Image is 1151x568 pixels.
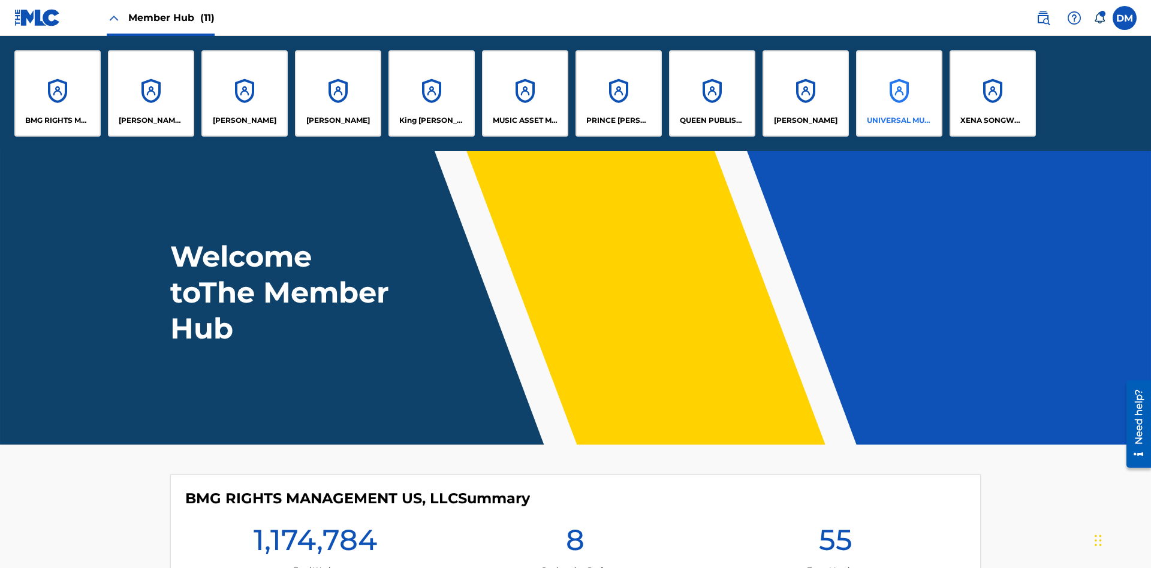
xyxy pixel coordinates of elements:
p: RONALD MCTESTERSON [774,115,837,126]
img: MLC Logo [14,9,61,26]
a: AccountsBMG RIGHTS MANAGEMENT US, LLC [14,50,101,137]
a: Accounts[PERSON_NAME] [201,50,288,137]
img: search [1036,11,1050,25]
iframe: Resource Center [1117,376,1151,474]
p: UNIVERSAL MUSIC PUB GROUP [867,115,932,126]
a: Accounts[PERSON_NAME] [295,50,381,137]
p: PRINCE MCTESTERSON [586,115,652,126]
h1: 8 [566,522,584,565]
a: AccountsPRINCE [PERSON_NAME] [575,50,662,137]
img: help [1067,11,1081,25]
p: EYAMA MCSINGER [306,115,370,126]
a: AccountsUNIVERSAL MUSIC PUB GROUP [856,50,942,137]
h1: Welcome to The Member Hub [170,238,394,346]
iframe: Chat Widget [1091,510,1151,568]
p: MUSIC ASSET MANAGEMENT (MAM) [493,115,558,126]
a: AccountsMUSIC ASSET MANAGEMENT (MAM) [482,50,568,137]
span: Member Hub [128,11,215,25]
div: Help [1062,6,1086,30]
div: User Menu [1113,6,1137,30]
p: King McTesterson [399,115,465,126]
div: Drag [1095,522,1102,558]
div: Notifications [1093,12,1105,24]
p: BMG RIGHTS MANAGEMENT US, LLC [25,115,91,126]
h1: 55 [819,522,852,565]
a: AccountsKing [PERSON_NAME] [388,50,475,137]
a: AccountsXENA SONGWRITER [950,50,1036,137]
h4: BMG RIGHTS MANAGEMENT US, LLC [185,490,530,507]
h1: 1,174,784 [254,522,377,565]
span: (11) [200,12,215,23]
a: Accounts[PERSON_NAME] [763,50,849,137]
a: Public Search [1031,6,1055,30]
a: Accounts[PERSON_NAME] SONGWRITER [108,50,194,137]
a: AccountsQUEEN PUBLISHA [669,50,755,137]
p: CLEO SONGWRITER [119,115,184,126]
img: Close [107,11,121,25]
p: QUEEN PUBLISHA [680,115,745,126]
p: ELVIS COSTELLO [213,115,276,126]
p: XENA SONGWRITER [960,115,1026,126]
